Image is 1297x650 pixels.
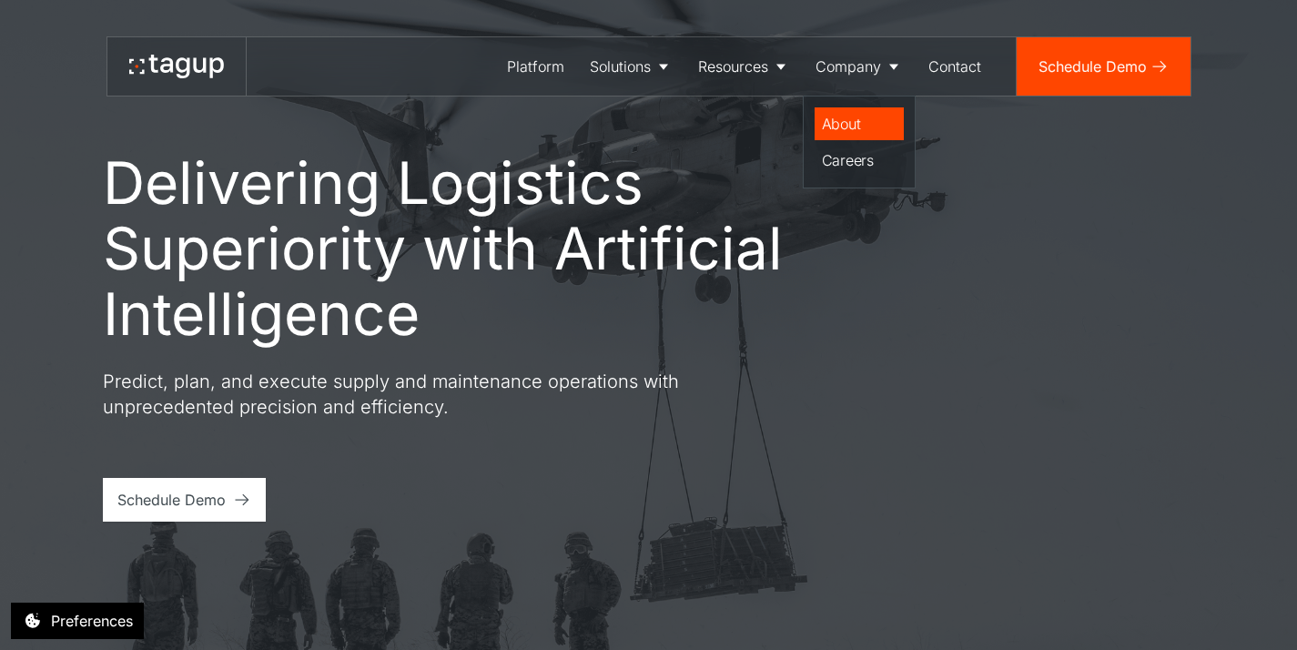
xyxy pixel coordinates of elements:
[685,37,803,96] a: Resources
[103,369,758,420] p: Predict, plan, and execute supply and maintenance operations with unprecedented precision and eff...
[103,478,266,522] a: Schedule Demo
[928,56,981,77] div: Contact
[815,144,904,177] a: Careers
[117,489,226,511] div: Schedule Demo
[590,56,651,77] div: Solutions
[815,107,904,140] a: About
[916,37,994,96] a: Contact
[822,113,897,135] div: About
[816,56,881,77] div: Company
[51,610,133,632] div: Preferences
[822,149,897,171] div: Careers
[103,150,867,347] h1: Delivering Logistics Superiority with Artificial Intelligence
[507,56,564,77] div: Platform
[577,37,685,96] a: Solutions
[698,56,768,77] div: Resources
[1039,56,1147,77] div: Schedule Demo
[803,96,916,188] nav: Company
[803,37,916,96] a: Company
[494,37,577,96] a: Platform
[1017,37,1191,96] a: Schedule Demo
